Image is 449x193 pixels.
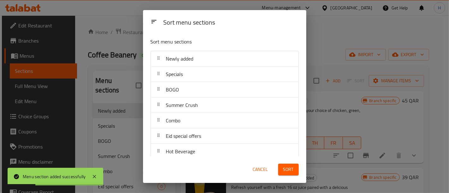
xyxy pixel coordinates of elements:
button: Cancel [250,164,271,175]
div: Specials [151,67,298,82]
div: Newly added [151,51,298,67]
div: Menu section added successfully [23,173,86,180]
span: Cancel [253,166,268,173]
div: Combo [151,113,298,128]
span: BOGO [166,85,179,94]
span: Summer Crush [166,100,198,110]
span: Sort [283,166,294,173]
span: Combo [166,116,181,125]
button: Sort [278,164,299,175]
div: BOGO [151,82,298,97]
span: Newly added [166,54,194,63]
div: Hot Beverage [151,144,298,159]
p: Sort menu sections [151,38,268,46]
div: Sort menu sections [161,16,301,30]
div: Eid special offers [151,128,298,144]
div: Summer Crush [151,97,298,113]
span: Eid special offers [166,131,201,141]
span: Specials [166,69,183,79]
span: Hot Beverage [166,147,195,156]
